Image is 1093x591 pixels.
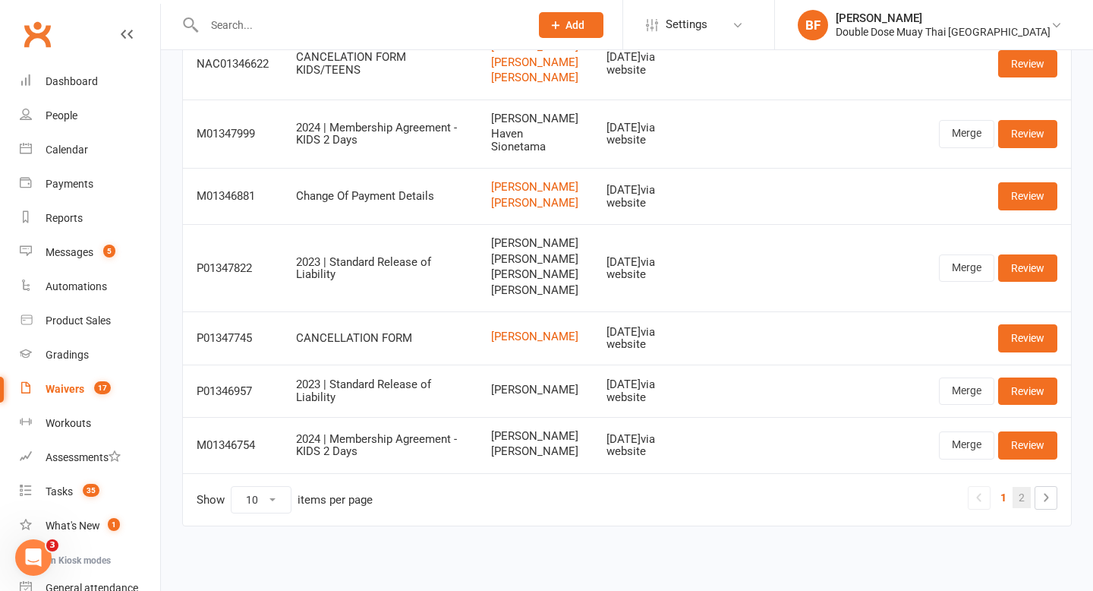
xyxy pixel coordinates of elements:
[491,253,579,266] span: [PERSON_NAME]
[46,383,84,395] div: Waivers
[197,439,269,452] div: M01346754
[939,254,994,282] a: Merge
[491,71,579,84] a: [PERSON_NAME]
[18,15,56,53] a: Clubworx
[296,122,464,147] div: 2024 | Membership Agreement - KIDS 2 Days
[20,270,160,304] a: Automations
[606,122,671,147] div: [DATE] via website
[46,314,111,327] div: Product Sales
[20,304,160,338] a: Product Sales
[46,144,88,156] div: Calendar
[836,11,1050,25] div: [PERSON_NAME]
[606,433,671,458] div: [DATE] via website
[46,451,121,463] div: Assessments
[491,112,579,125] span: [PERSON_NAME]
[491,384,579,397] span: [PERSON_NAME]
[197,486,373,514] div: Show
[296,378,464,403] div: 2023 | Standard Release of Liability
[998,120,1057,147] a: Review
[20,406,160,441] a: Workouts
[46,178,93,190] div: Payments
[998,378,1057,405] a: Review
[606,378,671,403] div: [DATE] via website
[94,381,111,394] span: 17
[197,58,269,71] div: NAC01346622
[994,487,1013,508] a: 1
[296,190,464,203] div: Change Of Payment Details
[108,518,120,531] span: 1
[103,245,115,258] span: 5
[46,246,93,258] div: Messages
[998,324,1057,352] a: Review
[606,326,671,351] div: [DATE] via website
[491,330,579,343] a: [PERSON_NAME]
[46,280,107,292] div: Automations
[491,128,579,153] span: Haven Sionetama
[15,539,52,576] iframe: Intercom live chat
[939,378,994,405] a: Merge
[20,338,160,372] a: Gradings
[46,109,77,122] div: People
[939,431,994,459] a: Merge
[539,12,603,38] button: Add
[197,262,269,275] div: P01347822
[491,197,579,210] a: [PERSON_NAME]
[20,441,160,475] a: Assessments
[298,494,373,507] div: items per page
[197,385,269,398] div: P01346957
[20,201,160,235] a: Reports
[836,25,1050,39] div: Double Dose Muay Thai [GEOGRAPHIC_DATA]
[46,539,58,551] span: 3
[20,99,160,133] a: People
[296,51,464,76] div: CANCELATION FORM KIDS/TEENS
[998,254,1057,282] a: Review
[20,509,160,543] a: What's New1
[46,75,98,87] div: Dashboard
[197,128,269,141] div: M01347999
[46,349,89,361] div: Gradings
[491,56,579,69] a: [PERSON_NAME]
[20,475,160,509] a: Tasks 35
[491,268,579,281] span: [PERSON_NAME]
[491,445,579,458] span: [PERSON_NAME]
[296,332,464,345] div: CANCELLATION FORM
[20,372,160,406] a: Waivers 17
[197,332,269,345] div: P01347745
[606,51,671,76] div: [DATE] via website
[46,520,100,532] div: What's New
[491,40,579,53] a: [PERSON_NAME]
[20,133,160,167] a: Calendar
[606,256,671,281] div: [DATE] via website
[83,484,99,497] span: 35
[46,212,83,224] div: Reports
[296,433,464,458] div: 2024 | Membership Agreement - KIDS 2 Days
[296,256,464,281] div: 2023 | Standard Release of Liability
[998,50,1057,77] a: Review
[46,417,91,429] div: Workouts
[666,8,707,42] span: Settings
[491,237,579,250] span: [PERSON_NAME]
[20,167,160,201] a: Payments
[491,181,579,194] a: [PERSON_NAME]
[998,182,1057,210] a: Review
[20,65,160,99] a: Dashboard
[491,430,579,443] span: [PERSON_NAME]
[1013,487,1031,508] a: 2
[798,10,828,40] div: BF
[565,19,584,31] span: Add
[998,431,1057,459] a: Review
[20,235,160,270] a: Messages 5
[197,190,269,203] div: M01346881
[491,284,579,297] span: [PERSON_NAME]
[200,14,519,36] input: Search...
[46,485,73,498] div: Tasks
[939,120,994,147] a: Merge
[606,184,671,209] div: [DATE] via website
